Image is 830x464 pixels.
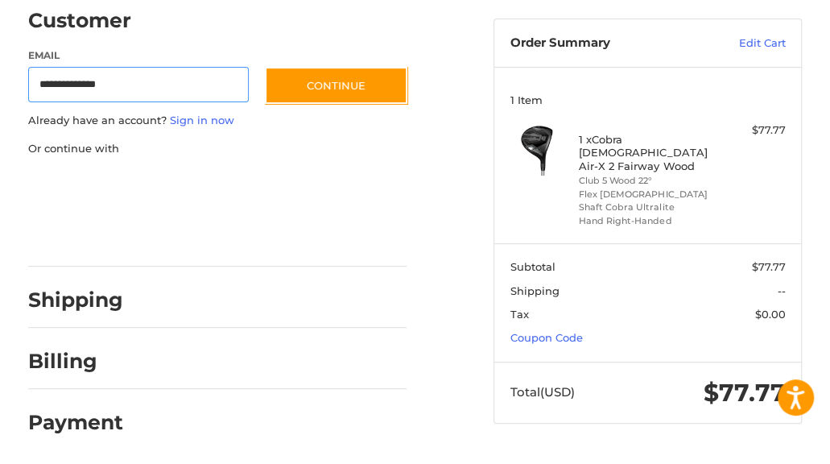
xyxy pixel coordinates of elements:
span: -- [778,284,786,297]
span: $77.77 [704,378,786,408]
p: Or continue with [28,141,407,157]
span: Total (USD) [510,384,575,400]
iframe: PayPal-venmo [23,222,143,251]
li: Flex [DEMOGRAPHIC_DATA] [579,188,712,201]
span: $0.00 [755,308,786,321]
h2: Payment [28,410,123,435]
span: Tax [510,308,529,321]
h4: 1 x Cobra [DEMOGRAPHIC_DATA] Air-X 2 Fairway Wood [579,133,712,172]
label: Email [28,48,250,63]
div: $77.77 [716,122,786,139]
li: Shaft Cobra Ultralite [579,201,712,214]
p: Already have an account? [28,113,407,129]
h3: 1 Item [510,93,786,106]
a: Sign in now [170,114,234,126]
span: Shipping [510,284,560,297]
h2: Customer [28,8,131,33]
span: $77.77 [752,260,786,273]
h2: Shipping [28,288,123,313]
button: Continue [265,67,407,104]
h3: Order Summary [510,35,698,52]
h2: Billing [28,349,122,374]
a: Coupon Code [510,331,583,344]
a: Edit Cart [698,35,786,52]
iframe: PayPal-paypal [23,172,143,201]
span: Subtotal [510,260,555,273]
li: Club 5 Wood 22° [579,174,712,188]
li: Hand Right-Handed [579,214,712,228]
iframe: PayPal-paylater [159,172,280,201]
